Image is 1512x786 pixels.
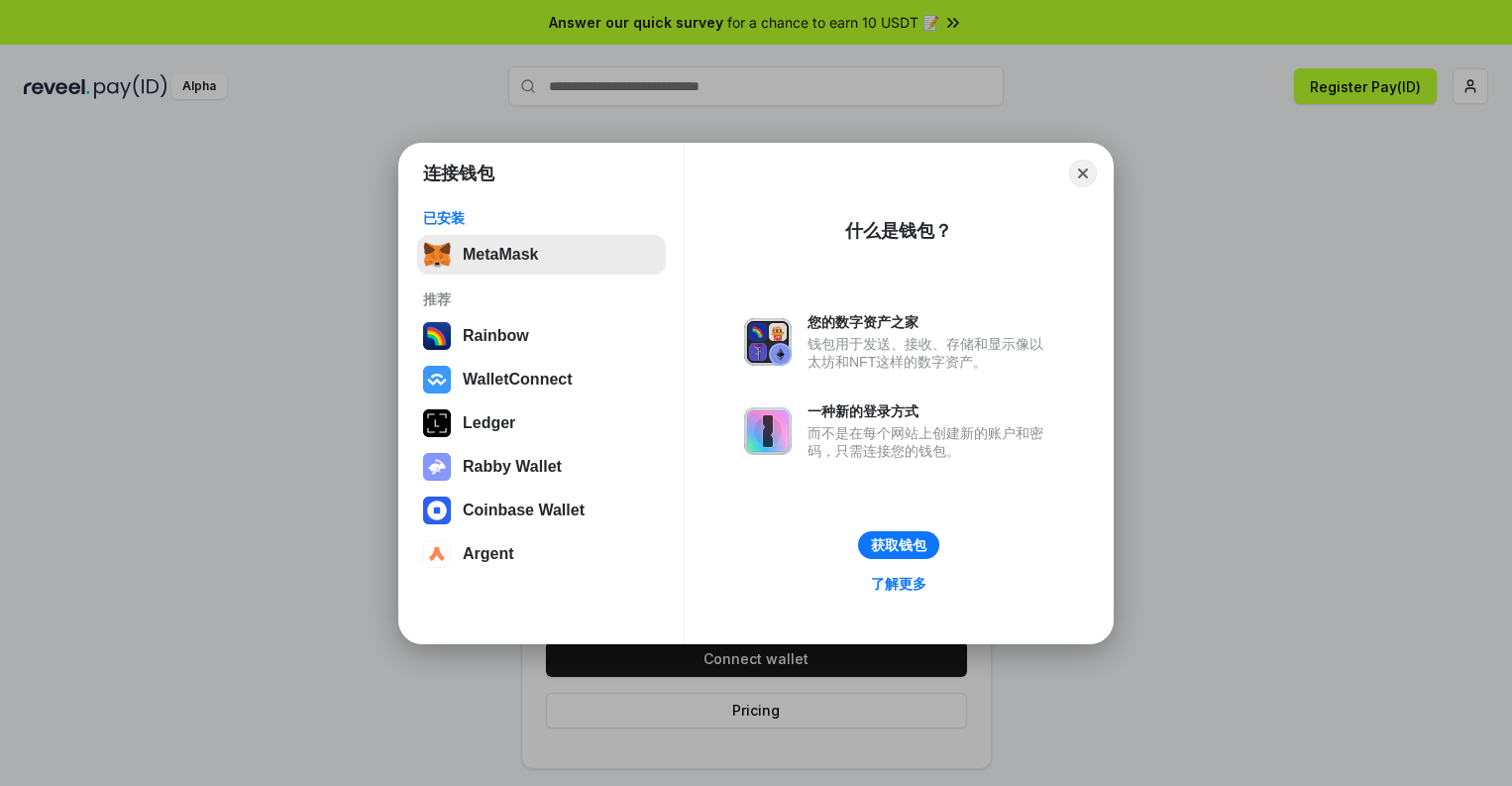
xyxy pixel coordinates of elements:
div: 获取钱包 [871,536,926,554]
div: Argent [463,545,514,563]
img: svg+xml,%3Csvg%20xmlns%3D%22http%3A%2F%2Fwww.w3.org%2F2000%2Fsvg%22%20fill%3D%22none%22%20viewBox... [423,453,451,481]
div: 而不是在每个网站上创建新的账户和密码，只需连接您的钱包。 [808,424,1053,460]
button: Close [1069,160,1097,187]
img: svg+xml,%3Csvg%20width%3D%2228%22%20height%3D%2228%22%20viewBox%3D%220%200%2028%2028%22%20fill%3D... [423,366,451,393]
div: Ledger [463,414,515,432]
button: Ledger [417,403,666,443]
img: svg+xml,%3Csvg%20fill%3D%22none%22%20height%3D%2233%22%20viewBox%3D%220%200%2035%2033%22%20width%... [423,241,451,269]
div: 什么是钱包？ [845,219,952,243]
div: Rainbow [463,327,529,345]
button: 获取钱包 [858,531,939,559]
div: 已安装 [423,209,660,227]
img: svg+xml,%3Csvg%20xmlns%3D%22http%3A%2F%2Fwww.w3.org%2F2000%2Fsvg%22%20fill%3D%22none%22%20viewBox... [744,318,792,366]
button: MetaMask [417,235,666,275]
button: Rainbow [417,316,666,356]
div: 钱包用于发送、接收、存储和显示像以太坊和NFT这样的数字资产。 [808,335,1053,371]
img: svg+xml,%3Csvg%20xmlns%3D%22http%3A%2F%2Fwww.w3.org%2F2000%2Fsvg%22%20fill%3D%22none%22%20viewBox... [744,407,792,455]
button: WalletConnect [417,360,666,399]
div: 推荐 [423,290,660,308]
div: 您的数字资产之家 [808,313,1053,331]
h1: 连接钱包 [423,162,494,185]
img: svg+xml,%3Csvg%20width%3D%22120%22%20height%3D%22120%22%20viewBox%3D%220%200%20120%20120%22%20fil... [423,322,451,350]
img: svg+xml,%3Csvg%20width%3D%2228%22%20height%3D%2228%22%20viewBox%3D%220%200%2028%2028%22%20fill%3D... [423,497,451,524]
div: WalletConnect [463,371,573,389]
div: 一种新的登录方式 [808,402,1053,420]
img: svg+xml,%3Csvg%20width%3D%2228%22%20height%3D%2228%22%20viewBox%3D%220%200%2028%2028%22%20fill%3D... [423,540,451,568]
button: Argent [417,534,666,574]
button: Rabby Wallet [417,447,666,487]
a: 了解更多 [859,571,938,597]
div: MetaMask [463,246,538,264]
div: Rabby Wallet [463,458,562,476]
div: Coinbase Wallet [463,502,585,519]
button: Coinbase Wallet [417,491,666,530]
div: 了解更多 [871,575,926,593]
img: svg+xml,%3Csvg%20xmlns%3D%22http%3A%2F%2Fwww.w3.org%2F2000%2Fsvg%22%20width%3D%2228%22%20height%3... [423,409,451,437]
